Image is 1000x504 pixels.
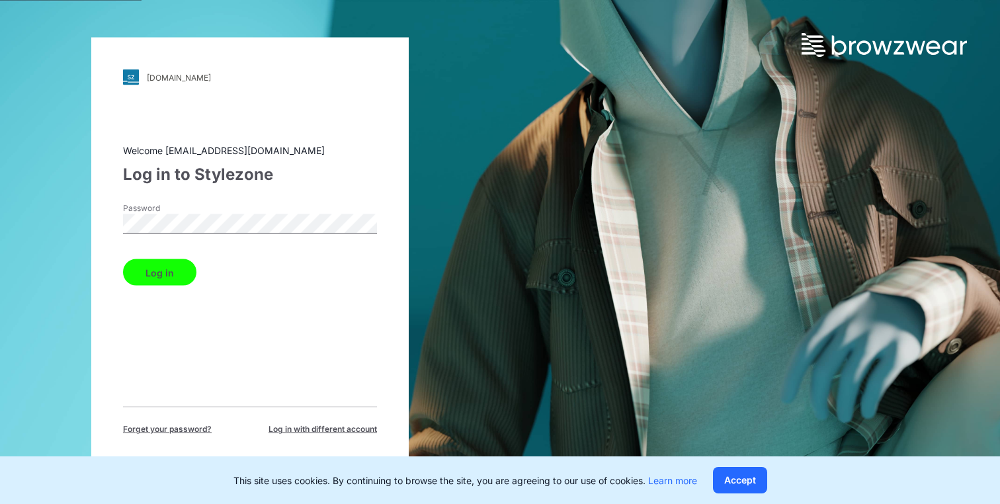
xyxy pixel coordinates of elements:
span: Log in with different account [269,423,377,435]
div: Welcome [EMAIL_ADDRESS][DOMAIN_NAME] [123,144,377,157]
button: Accept [713,467,767,493]
div: [DOMAIN_NAME] [147,72,211,82]
p: This site uses cookies. By continuing to browse the site, you are agreeing to our use of cookies. [233,474,697,487]
span: Forget your password? [123,423,212,435]
button: Log in [123,259,196,286]
img: browzwear-logo.73288ffb.svg [802,33,967,57]
img: svg+xml;base64,PHN2ZyB3aWR0aD0iMjgiIGhlaWdodD0iMjgiIHZpZXdCb3g9IjAgMCAyOCAyOCIgZmlsbD0ibm9uZSIgeG... [123,69,139,85]
a: [DOMAIN_NAME] [123,69,377,85]
a: Learn more [648,475,697,486]
div: Log in to Stylezone [123,163,377,187]
label: Password [123,202,216,214]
